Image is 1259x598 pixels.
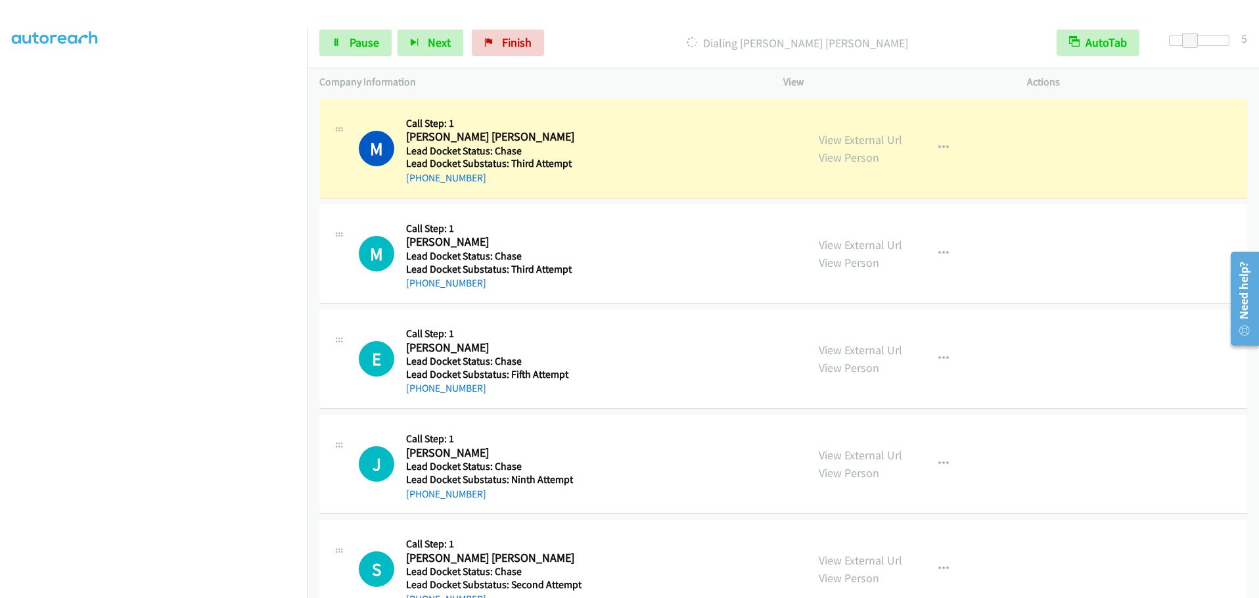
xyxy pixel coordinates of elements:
a: View External Url [819,553,902,568]
h2: [PERSON_NAME] [PERSON_NAME] [406,551,578,566]
a: Pause [319,30,392,56]
a: View External Url [819,237,902,252]
h2: [PERSON_NAME] [406,340,578,356]
h5: Lead Docket Status: Chase [406,565,582,578]
a: [PHONE_NUMBER] [406,382,486,394]
div: The call is yet to be attempted [359,551,394,587]
div: The call is yet to be attempted [359,341,394,377]
div: The call is yet to be attempted [359,446,394,482]
h5: Lead Docket Substatus: Fifth Attempt [406,368,578,381]
span: Finish [502,35,532,50]
a: [PHONE_NUMBER] [406,277,486,289]
a: View Person [819,465,879,480]
h5: Lead Docket Substatus: Second Attempt [406,578,582,591]
h1: M [359,236,394,271]
button: AutoTab [1057,30,1139,56]
h1: S [359,551,394,587]
h5: Lead Docket Status: Chase [406,355,578,368]
a: View External Url [819,448,902,463]
h5: Lead Docket Substatus: Third Attempt [406,263,578,276]
h5: Lead Docket Status: Chase [406,145,578,158]
a: View Person [819,255,879,270]
div: The call is yet to be attempted [359,236,394,271]
h5: Lead Docket Substatus: Ninth Attempt [406,473,578,486]
span: Next [428,35,451,50]
a: View External Url [819,132,902,147]
h5: Call Step: 1 [406,222,578,235]
h5: Call Step: 1 [406,327,578,340]
h5: Lead Docket Status: Chase [406,460,578,473]
h5: Call Step: 1 [406,117,578,130]
p: Dialing [PERSON_NAME] [PERSON_NAME] [562,34,1033,52]
iframe: Resource Center [1221,246,1259,351]
a: [PHONE_NUMBER] [406,172,486,184]
h5: Call Step: 1 [406,432,578,446]
h5: Lead Docket Status: Chase [406,250,578,263]
h5: Lead Docket Substatus: Third Attempt [406,157,578,170]
a: View Person [819,360,879,375]
p: View [783,74,1003,90]
p: Company Information [319,74,760,90]
p: Actions [1027,74,1247,90]
h5: Call Step: 1 [406,538,582,551]
h2: [PERSON_NAME] [406,446,578,461]
span: Pause [350,35,379,50]
a: View External Url [819,342,902,357]
h1: M [359,131,394,166]
a: View Person [819,150,879,165]
h1: J [359,446,394,482]
div: 5 [1241,30,1247,47]
button: Next [398,30,463,56]
a: Finish [472,30,544,56]
h1: E [359,341,394,377]
a: [PHONE_NUMBER] [406,488,486,500]
h2: [PERSON_NAME] [406,235,578,250]
h2: [PERSON_NAME] [PERSON_NAME] [406,129,578,145]
a: View Person [819,570,879,586]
